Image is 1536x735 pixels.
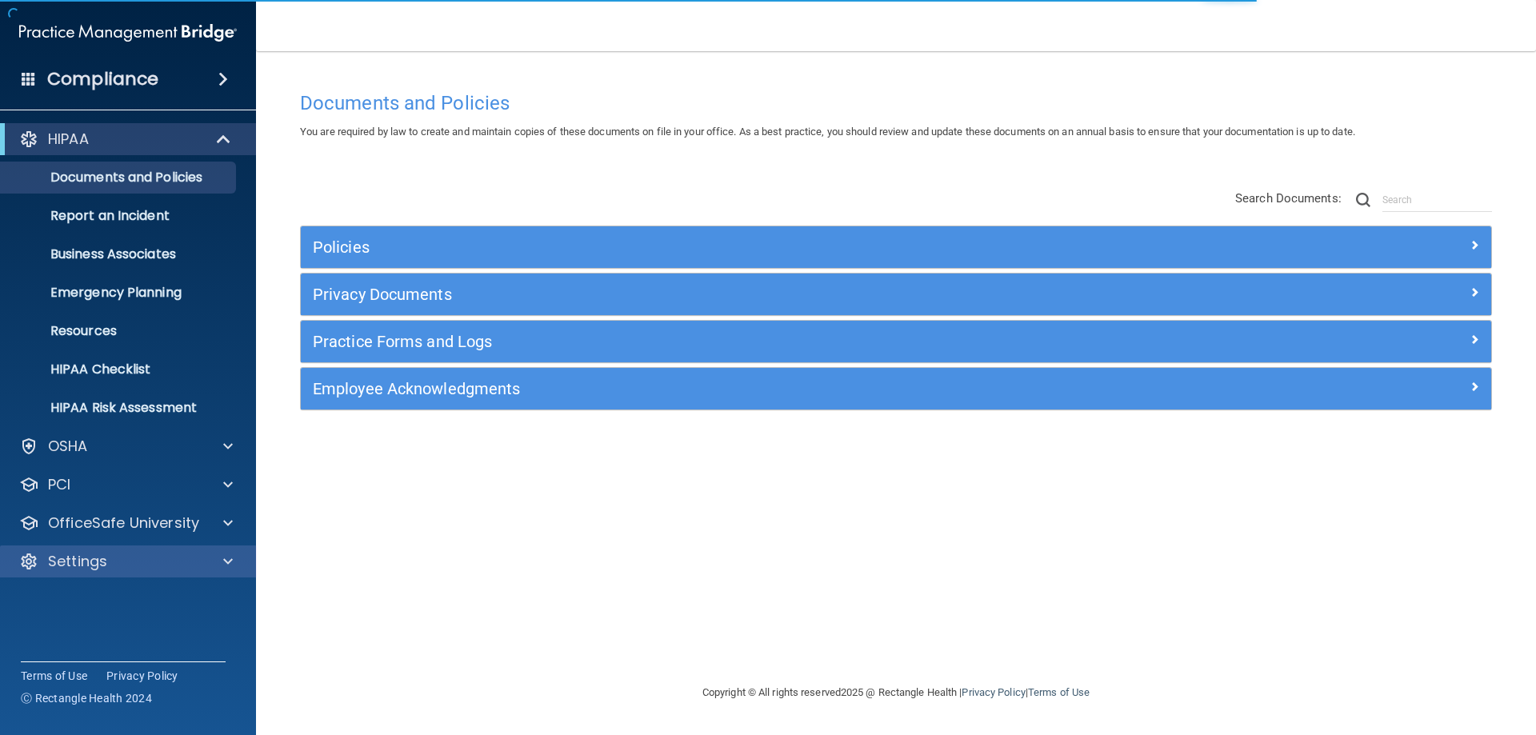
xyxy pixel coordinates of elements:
[10,323,229,339] p: Resources
[19,437,233,456] a: OSHA
[19,513,233,533] a: OfficeSafe University
[19,130,232,149] a: HIPAA
[313,238,1182,256] h5: Policies
[10,400,229,416] p: HIPAA Risk Assessment
[1028,686,1090,698] a: Terms of Use
[47,68,158,90] h4: Compliance
[1356,193,1370,207] img: ic-search.3b580494.png
[10,362,229,377] p: HIPAA Checklist
[48,552,107,571] p: Settings
[300,126,1355,138] span: You are required by law to create and maintain copies of these documents on file in your office. ...
[10,285,229,301] p: Emergency Planning
[21,690,152,706] span: Ⓒ Rectangle Health 2024
[313,380,1182,397] h5: Employee Acknowledgments
[21,668,87,684] a: Terms of Use
[106,668,178,684] a: Privacy Policy
[604,667,1188,718] div: Copyright © All rights reserved 2025 @ Rectangle Health | |
[1235,191,1342,206] span: Search Documents:
[19,475,233,494] a: PCI
[313,282,1479,307] a: Privacy Documents
[10,208,229,224] p: Report an Incident
[48,437,88,456] p: OSHA
[313,234,1479,260] a: Policies
[313,376,1479,401] a: Employee Acknowledgments
[48,475,70,494] p: PCI
[962,686,1025,698] a: Privacy Policy
[48,513,199,533] p: OfficeSafe University
[313,286,1182,303] h5: Privacy Documents
[313,333,1182,350] h5: Practice Forms and Logs
[19,17,237,49] img: PMB logo
[1382,188,1492,212] input: Search
[313,329,1479,354] a: Practice Forms and Logs
[10,246,229,262] p: Business Associates
[300,93,1492,114] h4: Documents and Policies
[48,130,89,149] p: HIPAA
[19,552,233,571] a: Settings
[10,170,229,186] p: Documents and Policies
